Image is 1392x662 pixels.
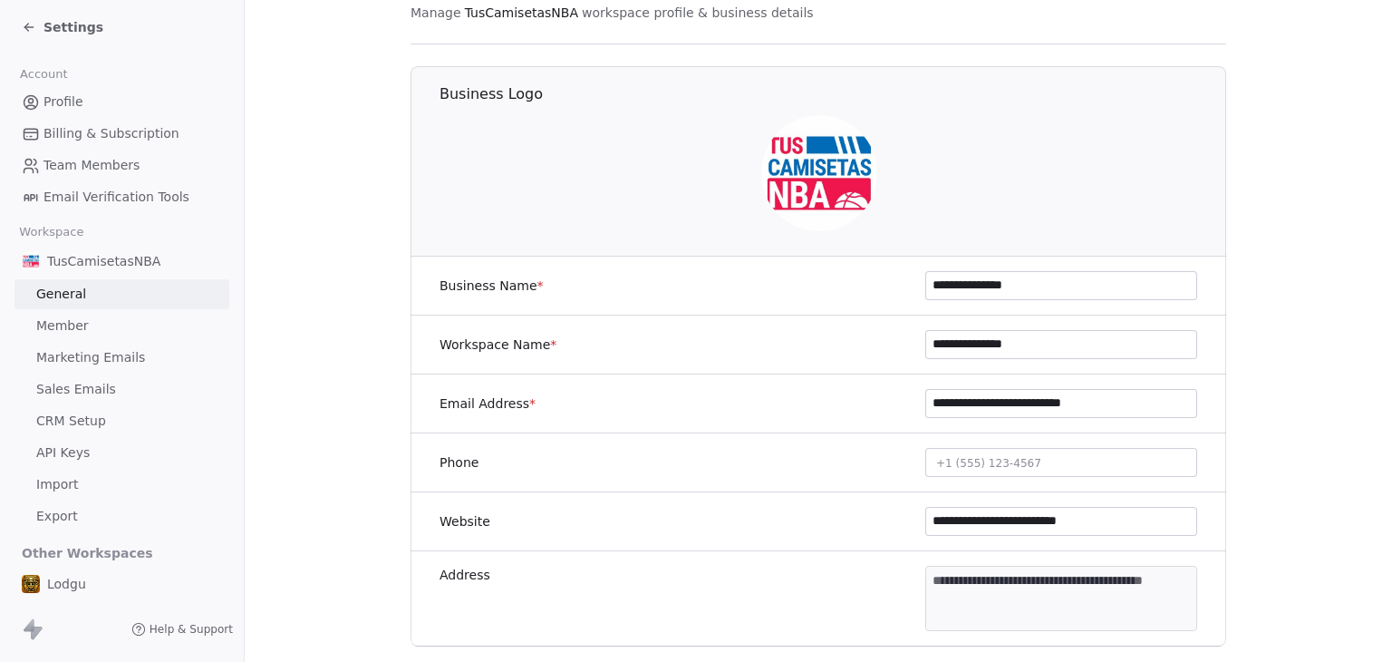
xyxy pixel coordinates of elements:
[22,575,40,593] img: 11819-team-41f5ab92d1aa1d4a7d2caa24ea397e1f.png
[36,348,145,367] span: Marketing Emails
[14,539,160,568] span: Other Workspaces
[440,277,544,295] label: Business Name
[131,622,233,637] a: Help & Support
[936,457,1041,470] span: +1 (555) 123-4567
[12,219,92,246] span: Workspace
[14,119,229,149] a: Billing & Subscription
[36,285,86,304] span: General
[14,438,229,468] a: API Keys
[440,84,1227,104] h1: Business Logo
[43,188,189,207] span: Email Verification Tools
[47,252,160,270] span: TusCamisetasNBA
[36,443,90,462] span: API Keys
[14,87,229,117] a: Profile
[43,18,103,36] span: Settings
[14,182,229,212] a: Email Verification Tools
[36,316,89,336] span: Member
[14,470,229,500] a: Import
[43,124,179,143] span: Billing & Subscription
[440,453,478,472] label: Phone
[150,622,233,637] span: Help & Support
[14,279,229,309] a: General
[47,575,86,593] span: Lodgu
[36,475,78,494] span: Import
[411,4,461,22] span: Manage
[43,156,140,175] span: Team Members
[440,512,490,531] label: Website
[14,501,229,531] a: Export
[14,343,229,373] a: Marketing Emails
[36,507,78,526] span: Export
[14,375,229,404] a: Sales Emails
[12,61,75,88] span: Account
[14,151,229,180] a: Team Members
[14,406,229,436] a: CRM Setup
[36,412,106,431] span: CRM Setup
[440,394,536,413] label: Email Address
[925,448,1197,477] button: +1 (555) 123-4567
[14,311,229,341] a: Member
[440,566,490,584] label: Address
[43,92,83,112] span: Profile
[22,18,103,36] a: Settings
[465,4,578,22] span: TusCamisetasNBA
[36,380,116,399] span: Sales Emails
[440,336,556,354] label: Workspace Name
[22,252,40,270] img: tuscamisetasnba.jpg
[582,4,814,22] span: workspace profile & business details
[761,115,877,231] img: tuscamisetasnba.jpg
